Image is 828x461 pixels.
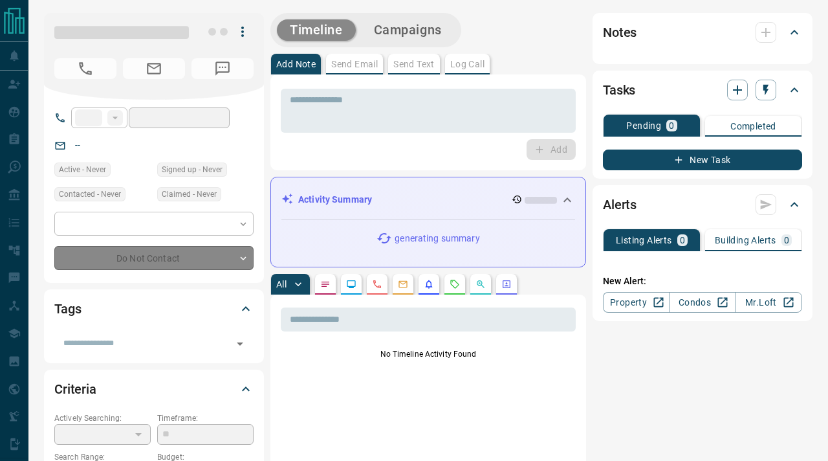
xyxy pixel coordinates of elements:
h2: Alerts [603,194,637,215]
a: Property [603,292,670,313]
div: Alerts [603,189,802,220]
svg: Listing Alerts [424,279,434,289]
h2: Notes [603,22,637,43]
p: Pending [626,121,661,130]
h2: Tasks [603,80,635,100]
svg: Agent Actions [501,279,512,289]
p: Actively Searching: [54,412,151,424]
div: Activity Summary [281,188,575,212]
a: Condos [669,292,735,313]
p: generating summary [395,232,479,245]
p: 0 [669,121,674,130]
h2: Criteria [54,379,96,399]
span: Contacted - Never [59,188,121,201]
svg: Opportunities [475,279,486,289]
button: Open [231,335,249,353]
span: No Number [54,58,116,79]
button: Campaigns [361,19,455,41]
p: All [276,280,287,289]
a: Mr.Loft [735,292,802,313]
p: Building Alerts [715,236,776,245]
div: Do Not Contact [54,246,254,270]
div: Tasks [603,74,802,106]
div: Notes [603,17,802,48]
div: Criteria [54,374,254,405]
p: Listing Alerts [616,236,672,245]
p: Timeframe: [157,412,254,424]
svg: Lead Browsing Activity [346,279,356,289]
p: 0 [680,236,685,245]
span: Claimed - Never [162,188,217,201]
span: Signed up - Never [162,163,223,176]
span: Active - Never [59,163,106,176]
p: Completed [730,122,776,131]
h2: Tags [54,298,81,319]
svg: Calls [372,279,382,289]
svg: Notes [320,279,331,289]
button: Timeline [277,19,356,41]
button: New Task [603,150,802,170]
span: No Number [191,58,254,79]
p: Activity Summary [298,193,372,207]
a: -- [75,140,80,150]
svg: Requests [450,279,460,289]
div: Tags [54,293,254,324]
p: New Alert: [603,275,802,288]
p: No Timeline Activity Found [281,348,576,360]
span: No Email [123,58,185,79]
svg: Emails [398,279,408,289]
p: Add Note [276,60,316,69]
p: 0 [784,236,789,245]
